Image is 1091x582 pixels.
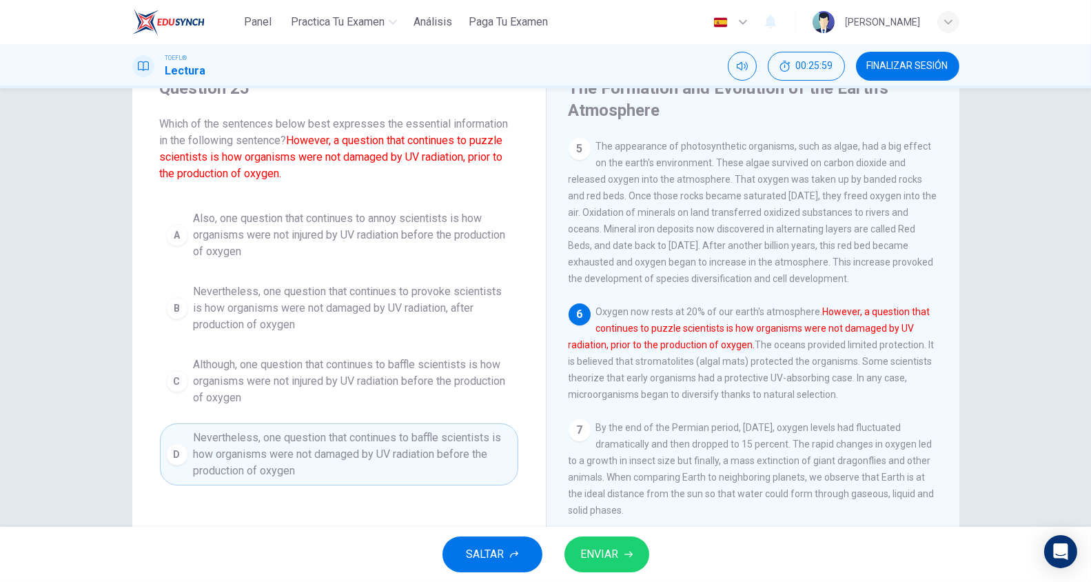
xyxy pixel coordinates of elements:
h4: Question 25 [160,77,518,99]
span: Also, one question that continues to annoy scientists is how organisms were not injured by UV rad... [194,210,512,260]
button: CAlthough, one question that continues to baffle scientists is how organisms were not injured by ... [160,350,518,412]
span: The appearance of photosynthetic organisms, such as algae, had a big effect on the earth's enviro... [569,141,937,284]
button: Paga Tu Examen [463,10,553,34]
span: Nevertheless, one question that continues to baffle scientists is how organisms were not damaged ... [194,430,512,479]
span: ENVIAR [581,545,619,564]
div: 5 [569,138,591,160]
div: A [166,224,188,246]
button: Practica tu examen [285,10,402,34]
button: ENVIAR [564,536,649,572]
div: B [166,297,188,319]
div: C [166,370,188,392]
h4: The Formation and Evolution of the Earth's Atmosphere [569,77,934,121]
span: Panel [244,14,272,30]
div: Ocultar [768,52,845,81]
div: Silenciar [728,52,757,81]
span: FINALIZAR SESIÓN [867,61,948,72]
img: EduSynch logo [132,8,205,36]
div: 6 [569,303,591,325]
button: Análisis [408,10,458,34]
span: Although, one question that continues to baffle scientists is how organisms were not injured by U... [194,357,512,406]
div: [PERSON_NAME] [846,14,921,30]
h1: Lectura [165,63,206,79]
button: AAlso, one question that continues to annoy scientists is how organisms were not injured by UV ra... [160,204,518,266]
button: BNevertheless, one question that continues to provoke scientists is how organisms were not damage... [160,277,518,339]
div: D [166,443,188,465]
span: By the end of the Permian period, [DATE], oxygen levels had fluctuated dramatically and then drop... [569,422,935,516]
div: Open Intercom Messenger [1044,535,1077,568]
font: However, a question that continues to puzzle scientists is how organisms were not damaged by UV r... [160,134,503,180]
span: Practica tu examen [291,14,385,30]
button: 00:25:59 [768,52,845,81]
span: 00:25:59 [796,61,833,72]
font: However, a question that continues to puzzle scientists is how organisms were not damaged by UV r... [569,306,930,350]
span: Oxygen now rests at 20% of our earth's atmosphere. The oceans provided limited protection. It is ... [569,306,935,400]
span: Which of the sentences below best expresses the essential information in the following sentence? [160,116,518,182]
span: Análisis [414,14,452,30]
span: SALTAR [467,545,504,564]
span: TOEFL® [165,53,187,63]
span: Paga Tu Examen [469,14,548,30]
button: SALTAR [442,536,542,572]
img: es [712,17,729,28]
span: Nevertheless, one question that continues to provoke scientists is how organisms were not damaged... [194,283,512,333]
button: DNevertheless, one question that continues to baffle scientists is how organisms were not damaged... [160,423,518,485]
button: Panel [236,10,280,34]
div: 7 [569,419,591,441]
a: EduSynch logo [132,8,236,36]
button: FINALIZAR SESIÓN [856,52,959,81]
img: Profile picture [813,11,835,33]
